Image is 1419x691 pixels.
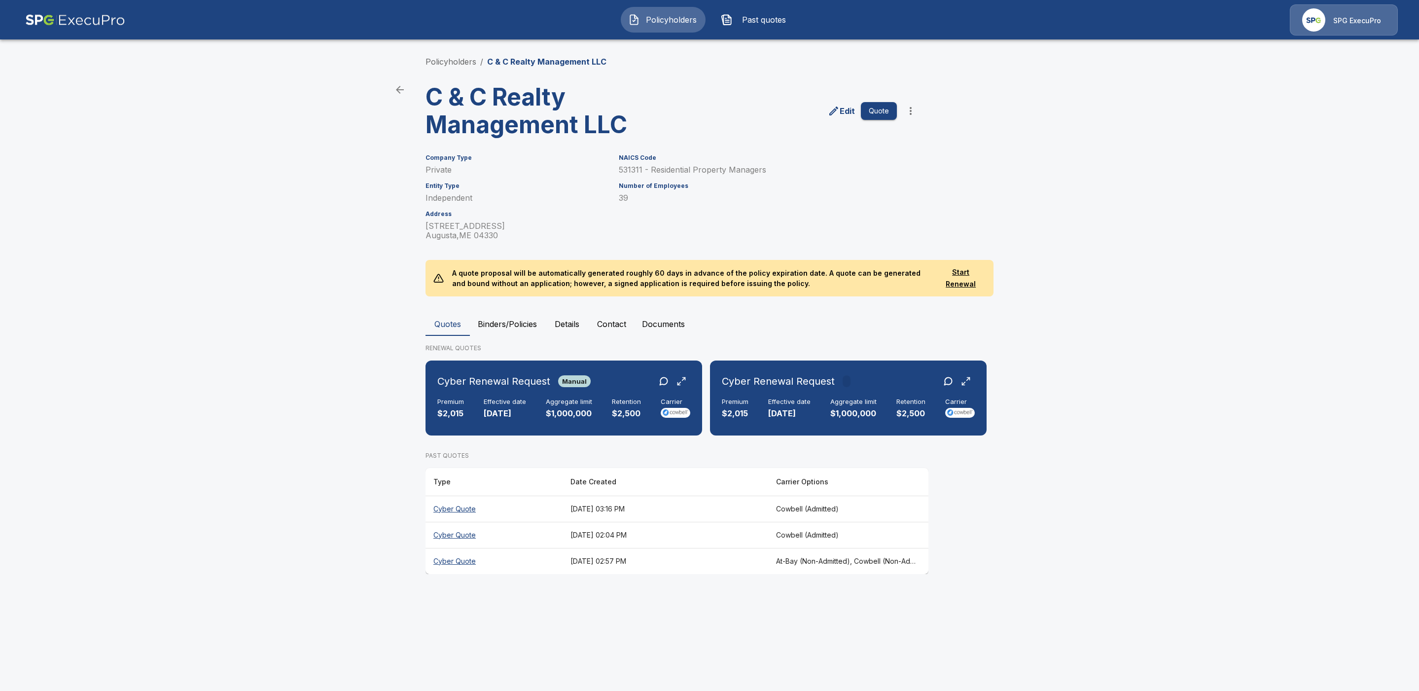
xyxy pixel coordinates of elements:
[437,408,464,419] p: $2,015
[768,496,928,522] th: Cowbell (Admitted)
[426,193,607,203] p: Independent
[621,7,706,33] button: Policyholders IconPolicyholders
[558,377,591,385] span: Manual
[470,312,545,336] button: Binders/Policies
[619,154,897,161] h6: NAICS Code
[563,522,768,548] th: [DATE] 02:04 PM
[589,312,634,336] button: Contact
[426,56,606,68] nav: breadcrumb
[661,398,690,406] h6: Carrier
[768,522,928,548] th: Cowbell (Admitted)
[546,398,592,406] h6: Aggregate limit
[426,496,563,522] th: Cyber Quote
[426,83,669,139] h3: C & C Realty Management LLC
[545,312,589,336] button: Details
[612,398,641,406] h6: Retention
[426,468,928,574] table: responsive table
[1290,4,1398,36] a: Agency IconSPG ExecuPro
[487,56,606,68] p: C & C Realty Management LLC
[619,193,897,203] p: 39
[619,182,897,189] h6: Number of Employees
[830,398,877,406] h6: Aggregate limit
[768,398,811,406] h6: Effective date
[426,312,993,336] div: policyholder tabs
[426,312,470,336] button: Quotes
[826,103,857,119] a: edit
[426,211,607,218] h6: Address
[768,468,928,496] th: Carrier Options
[722,373,835,389] h6: Cyber Renewal Request
[737,14,791,26] span: Past quotes
[830,408,877,419] p: $1,000,000
[901,101,921,121] button: more
[426,154,607,161] h6: Company Type
[426,344,993,353] p: RENEWAL QUOTES
[768,408,811,419] p: [DATE]
[444,260,936,296] p: A quote proposal will be automatically generated roughly 60 days in advance of the policy expirat...
[563,548,768,574] th: [DATE] 02:57 PM
[612,408,641,419] p: $2,500
[722,408,748,419] p: $2,015
[426,451,928,460] p: PAST QUOTES
[563,496,768,522] th: [DATE] 03:16 PM
[619,165,897,175] p: 531311 - Residential Property Managers
[426,548,563,574] th: Cyber Quote
[634,312,693,336] button: Documents
[546,408,592,419] p: $1,000,000
[896,408,925,419] p: $2,500
[437,373,550,389] h6: Cyber Renewal Request
[426,165,607,175] p: Private
[721,14,733,26] img: Past quotes Icon
[936,263,986,293] button: Start Renewal
[437,398,464,406] h6: Premium
[628,14,640,26] img: Policyholders Icon
[1302,8,1325,32] img: Agency Icon
[768,548,928,574] th: At-Bay (Non-Admitted), Cowbell (Non-Admitted), Corvus Cyber (Non-Admitted), Tokio Marine TMHCC (N...
[484,398,526,406] h6: Effective date
[426,522,563,548] th: Cyber Quote
[861,102,897,120] button: Quote
[713,7,798,33] button: Past quotes IconPast quotes
[644,14,698,26] span: Policyholders
[426,221,607,240] p: [STREET_ADDRESS] Augusta , ME 04330
[840,105,855,117] p: Edit
[426,182,607,189] h6: Entity Type
[896,398,925,406] h6: Retention
[480,56,483,68] li: /
[426,468,563,496] th: Type
[1333,16,1381,26] p: SPG ExecuPro
[722,398,748,406] h6: Premium
[426,57,476,67] a: Policyholders
[484,408,526,419] p: [DATE]
[563,468,768,496] th: Date Created
[945,408,975,418] img: Carrier
[390,80,410,100] a: back
[661,408,690,418] img: Carrier
[25,4,125,36] img: AA Logo
[945,398,975,406] h6: Carrier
